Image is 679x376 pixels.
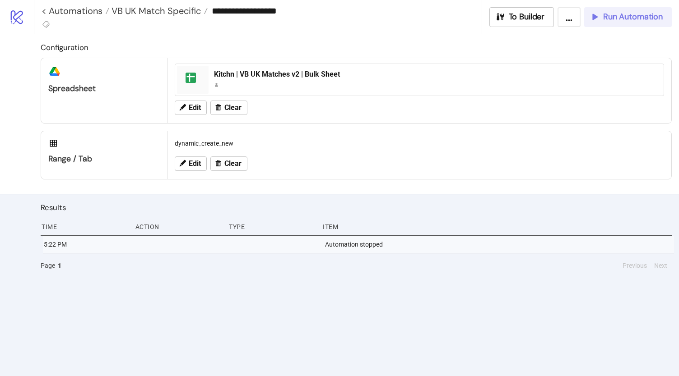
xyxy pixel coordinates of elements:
button: Clear [210,101,247,115]
button: Edit [175,156,207,171]
div: Kitchn | VB UK Matches v2 | Bulk Sheet [214,69,658,79]
div: Time [41,218,128,235]
span: Clear [224,160,242,168]
div: Spreadsheet [48,83,160,94]
div: dynamic_create_new [171,135,668,152]
span: Edit [189,160,201,168]
div: Type [228,218,316,235]
div: Range / Tab [48,154,160,164]
span: To Builder [509,12,545,22]
span: VB UK Match Specific [109,5,201,17]
div: Automation stopped [324,236,674,253]
button: Next [651,261,670,271]
div: 5:22 PM [43,236,130,253]
button: 1 [55,261,64,271]
h2: Results [41,202,672,213]
button: ... [558,7,581,27]
span: Run Automation [603,12,663,22]
button: Run Automation [584,7,672,27]
h2: Configuration [41,41,672,53]
span: Page [41,261,55,271]
div: Action [135,218,222,235]
a: < Automations [42,6,109,15]
a: VB UK Match Specific [109,6,208,15]
span: Edit [189,104,201,112]
button: Edit [175,101,207,115]
button: To Builder [489,7,554,27]
button: Previous [620,261,650,271]
button: Clear [210,156,247,171]
span: Clear [224,104,242,112]
div: Item [322,218,672,235]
